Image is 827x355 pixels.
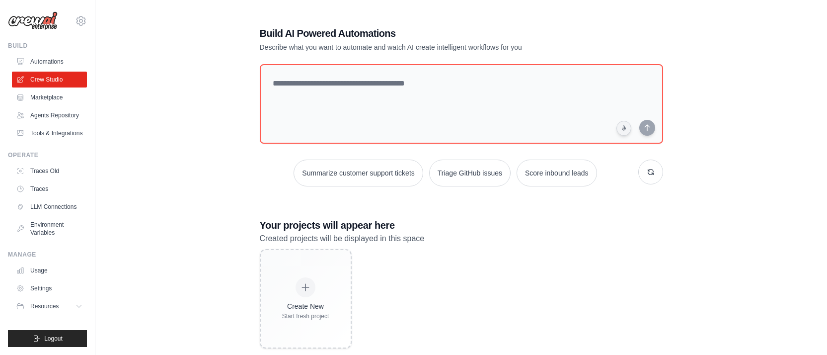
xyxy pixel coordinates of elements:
[282,301,329,311] div: Create New
[8,330,87,347] button: Logout
[8,151,87,159] div: Operate
[616,121,631,136] button: Click to speak your automation idea
[282,312,329,320] div: Start fresh project
[8,251,87,259] div: Manage
[517,160,597,186] button: Score inbound leads
[12,280,87,296] a: Settings
[12,163,87,179] a: Traces Old
[12,72,87,88] a: Crew Studio
[12,54,87,70] a: Automations
[12,217,87,241] a: Environment Variables
[638,160,663,184] button: Get new suggestions
[44,335,63,343] span: Logout
[8,42,87,50] div: Build
[12,89,87,105] a: Marketplace
[12,298,87,314] button: Resources
[12,125,87,141] a: Tools & Integrations
[260,42,594,52] p: Describe what you want to automate and watch AI create intelligent workflows for you
[12,181,87,197] a: Traces
[260,232,663,245] p: Created projects will be displayed in this space
[260,26,594,40] h1: Build AI Powered Automations
[30,302,59,310] span: Resources
[429,160,511,186] button: Triage GitHub issues
[8,11,58,30] img: Logo
[12,263,87,278] a: Usage
[12,107,87,123] a: Agents Repository
[294,160,423,186] button: Summarize customer support tickets
[260,218,663,232] h3: Your projects will appear here
[12,199,87,215] a: LLM Connections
